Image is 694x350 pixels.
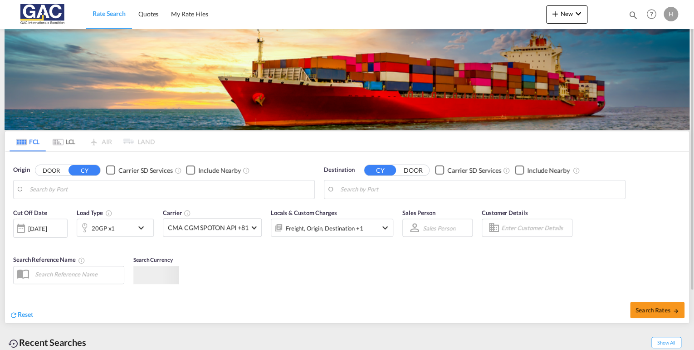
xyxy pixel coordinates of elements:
div: Include Nearby [198,166,241,175]
div: Help [644,6,664,23]
md-pagination-wrapper: Use the left and right arrow keys to navigate between tabs [10,131,155,151]
span: Origin [13,165,29,175]
button: icon-plus 400-fgNewicon-chevron-down [546,5,587,24]
img: LCL+%26+FCL+BACKGROUND.png [5,29,689,130]
span: Carrier [163,209,191,216]
div: Carrier SD Services [447,166,501,175]
span: Help [644,6,659,22]
div: Carrier SD Services [118,166,172,175]
md-icon: icon-information-outline [105,210,112,217]
md-icon: The selected Trucker/Carrierwill be displayed in the rate results If the rates are from another f... [184,210,191,217]
md-icon: Unchecked: Search for CY (Container Yard) services for all selected carriers.Checked : Search for... [503,167,510,174]
span: Destination [324,165,355,175]
div: 20GP x1icon-chevron-down [77,219,154,237]
div: H [664,7,678,21]
div: 20GP x1 [92,222,115,235]
div: Freight Origin Destination Factory Stuffing [286,222,363,235]
md-checkbox: Checkbox No Ink [515,165,570,175]
span: Search Currency [133,256,173,263]
md-icon: icon-magnify [628,10,638,20]
md-icon: icon-chevron-down [136,222,151,233]
input: Search by Port [29,183,310,196]
md-icon: Your search will be saved by the below given name [78,257,85,264]
md-datepicker: Select [13,237,20,249]
button: CY [68,165,100,175]
span: Search Reference Name [13,256,85,263]
span: My Rate Files [171,10,208,18]
span: Rate Search [93,10,126,17]
md-icon: icon-arrow-right [673,308,679,314]
md-tab-item: LCL [46,131,82,151]
input: Search Reference Name [30,267,124,281]
button: DOOR [35,165,67,175]
md-select: Sales Person [422,221,456,235]
md-checkbox: Checkbox No Ink [435,165,501,175]
md-icon: Unchecked: Ignores neighbouring ports when fetching rates.Checked : Includes neighbouring ports w... [572,167,580,174]
md-icon: Unchecked: Ignores neighbouring ports when fetching rates.Checked : Includes neighbouring ports w... [243,167,250,174]
span: CMA CGM SPOTON API +81 [168,223,249,232]
md-icon: Unchecked: Search for CY (Container Yard) services for all selected carriers.Checked : Search for... [174,167,181,174]
md-icon: icon-chevron-down [380,222,391,233]
div: Freight Origin Destination Factory Stuffingicon-chevron-down [271,219,393,237]
md-icon: icon-plus 400-fg [550,8,561,19]
input: Enter Customer Details [501,221,569,235]
span: Search Rates [635,306,679,314]
md-checkbox: Checkbox No Ink [106,165,172,175]
button: CY [364,165,396,175]
span: Show All [651,337,681,348]
span: Reset [18,310,33,318]
div: Include Nearby [527,166,570,175]
md-checkbox: Checkbox No Ink [186,165,241,175]
img: 9f305d00dc7b11eeb4548362177db9c3.png [14,4,75,25]
md-icon: icon-chevron-down [573,8,584,19]
span: Customer Details [482,209,528,216]
button: Search Ratesicon-arrow-right [630,302,684,318]
span: Load Type [77,209,112,216]
input: Search by Port [340,183,621,196]
div: Origin DOOR CY Checkbox No InkUnchecked: Search for CY (Container Yard) services for all selected... [5,152,689,323]
div: icon-refreshReset [10,310,33,320]
button: DOOR [397,165,429,175]
span: Locals & Custom Charges [271,209,337,216]
span: Quotes [138,10,158,18]
div: [DATE] [28,225,47,233]
span: Cut Off Date [13,209,47,216]
md-icon: icon-backup-restore [8,338,19,349]
span: New [550,10,584,17]
md-icon: icon-refresh [10,311,18,319]
div: [DATE] [13,219,68,238]
span: Sales Person [402,209,435,216]
md-tab-item: FCL [10,131,46,151]
div: icon-magnify [628,10,638,24]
